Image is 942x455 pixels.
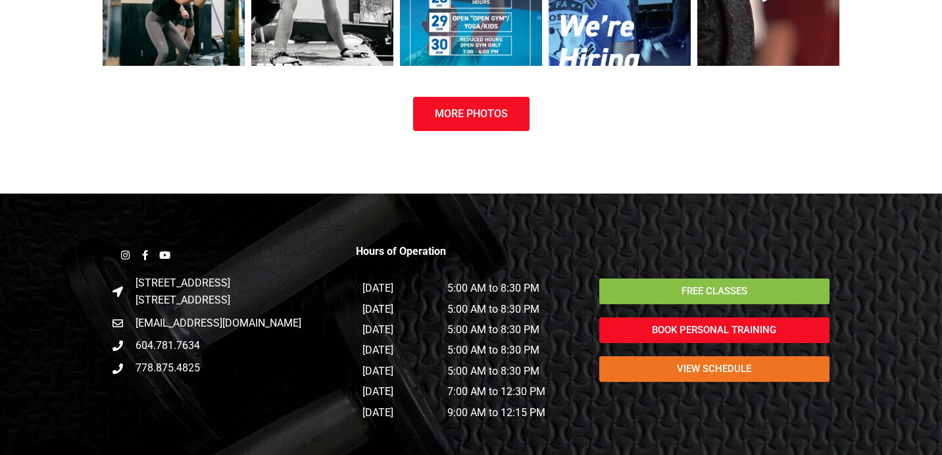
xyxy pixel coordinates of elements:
[132,315,301,332] span: [EMAIL_ADDRESS][DOMAIN_NAME]
[447,342,579,359] p: 5:00 AM to 8:30 PM
[362,383,434,400] p: [DATE]
[356,245,446,257] strong: Hours of Operation
[599,356,830,382] a: view schedule
[132,275,230,309] span: [STREET_ADDRESS] [STREET_ADDRESS]
[362,404,434,421] p: [DATE]
[447,321,579,338] p: 5:00 AM to 8:30 PM
[112,275,343,309] a: [STREET_ADDRESS][STREET_ADDRESS]
[132,337,200,354] span: 604.781.7634
[599,317,830,343] a: Book Personal Training
[413,97,530,131] a: More Photos
[112,315,343,332] a: [EMAIL_ADDRESS][DOMAIN_NAME]
[112,337,343,354] a: 604.781.7634
[447,301,579,318] p: 5:00 AM to 8:30 PM
[447,404,579,421] p: 9:00 AM to 12:15 PM
[682,286,747,296] span: Free Classes
[362,301,434,318] p: [DATE]
[677,364,751,374] span: view schedule
[447,280,579,297] p: 5:00 AM to 8:30 PM
[447,363,579,380] p: 5:00 AM to 8:30 PM
[362,321,434,338] p: [DATE]
[652,325,776,335] span: Book Personal Training
[132,360,200,377] span: 778.875.4825
[362,342,434,359] p: [DATE]
[435,109,508,119] span: More Photos
[599,279,830,304] a: Free Classes
[112,360,343,377] a: 778.875.4825
[447,383,579,400] p: 7:00 AM to 12:30 PM
[362,280,434,297] p: [DATE]
[362,363,434,380] p: [DATE]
